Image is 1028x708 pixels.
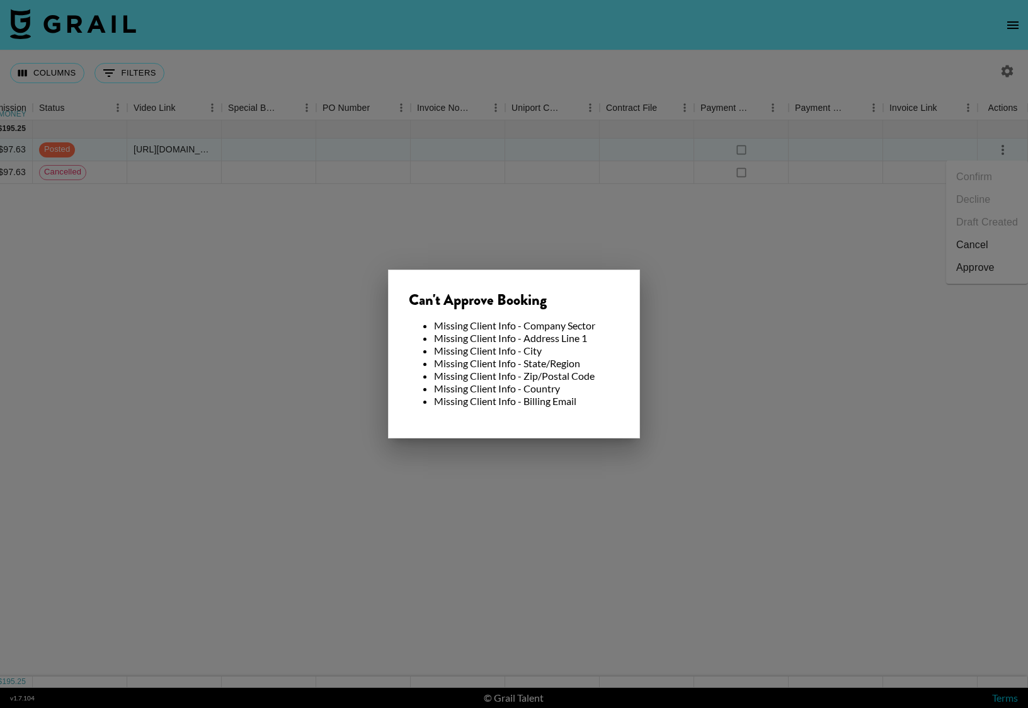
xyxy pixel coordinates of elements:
[434,332,619,345] li: Missing Client Info - Address Line 1
[434,319,619,332] li: Missing Client Info - Company Sector
[434,395,619,408] li: Missing Client Info - Billing Email
[434,345,619,357] li: Missing Client Info - City
[434,357,619,370] li: Missing Client Info - State/Region
[434,370,619,382] li: Missing Client Info - Zip/Postal Code
[434,382,619,395] li: Missing Client Info - Country
[409,290,619,309] div: Can't Approve Booking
